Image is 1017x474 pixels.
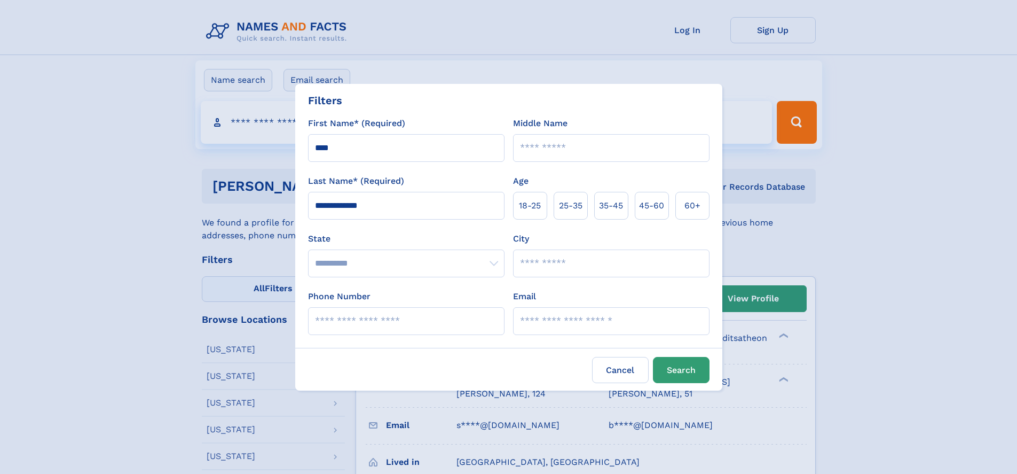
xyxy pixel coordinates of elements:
[308,117,405,130] label: First Name* (Required)
[639,199,664,212] span: 45‑60
[308,92,342,108] div: Filters
[513,175,529,188] label: Age
[592,357,649,383] label: Cancel
[308,232,504,245] label: State
[513,290,536,303] label: Email
[308,290,370,303] label: Phone Number
[684,199,700,212] span: 60+
[559,199,582,212] span: 25‑35
[519,199,541,212] span: 18‑25
[513,117,567,130] label: Middle Name
[599,199,623,212] span: 35‑45
[308,175,404,188] label: Last Name* (Required)
[513,232,529,245] label: City
[653,357,709,383] button: Search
